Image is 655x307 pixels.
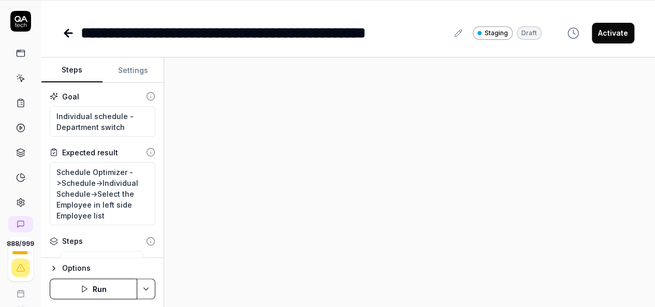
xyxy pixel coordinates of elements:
a: Book a call with us [4,281,37,298]
button: Activate [592,23,634,43]
button: View version history [561,23,586,43]
button: Run [50,279,137,299]
div: Options [62,262,155,274]
a: Staging [473,26,513,40]
div: Goal [62,91,79,102]
span: 888 / 999 [7,241,34,247]
div: Steps [62,236,83,246]
button: Settings [103,58,164,83]
div: Expected result [62,147,118,158]
button: Options [50,262,155,274]
span: Staging [485,28,508,38]
a: New conversation [8,216,33,232]
button: Steps [41,58,103,83]
div: Suggestions [50,251,155,293]
div: Draft [517,26,542,40]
